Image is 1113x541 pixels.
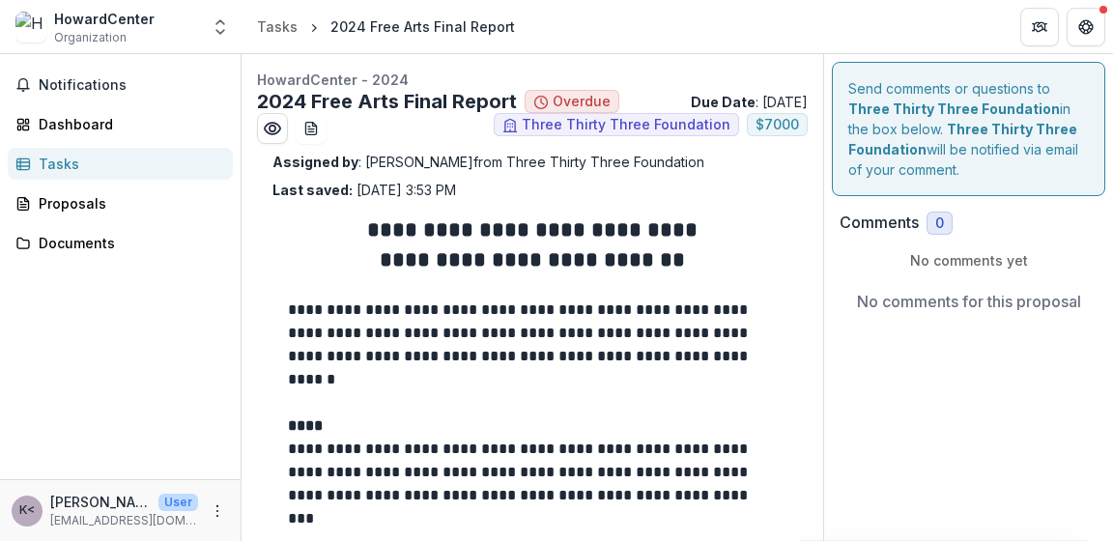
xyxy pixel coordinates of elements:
[1067,8,1105,46] button: Get Help
[39,233,217,253] div: Documents
[522,117,730,133] span: Three Thirty Three Foundation
[8,187,233,219] a: Proposals
[39,154,217,174] div: Tasks
[832,62,1105,196] div: Send comments or questions to in the box below. will be notified via email of your comment.
[19,504,35,517] div: Kara Greenblott <karag@howardcenter.org>
[8,227,233,259] a: Documents
[1020,8,1059,46] button: Partners
[848,100,1060,117] strong: Three Thirty Three Foundation
[756,117,799,133] span: $ 7000
[249,13,523,41] nav: breadcrumb
[257,70,808,90] p: HowardCenter - 2024
[935,215,944,232] span: 0
[39,114,217,134] div: Dashboard
[691,94,756,110] strong: Due Date
[8,70,233,100] button: Notifications
[840,250,1098,270] p: No comments yet
[272,180,456,200] p: [DATE] 3:53 PM
[272,182,353,198] strong: Last saved:
[8,108,233,140] a: Dashboard
[840,214,919,232] h2: Comments
[54,29,127,46] span: Organization
[691,92,808,112] p: : [DATE]
[15,12,46,43] img: HowardCenter
[257,16,298,37] div: Tasks
[848,121,1077,157] strong: Three Thirty Three Foundation
[50,492,151,512] p: [PERSON_NAME] <[EMAIL_ADDRESS][DOMAIN_NAME]>
[257,90,517,113] h2: 2024 Free Arts Final Report
[39,77,225,94] span: Notifications
[207,8,234,46] button: Open entity switcher
[206,499,229,523] button: More
[249,13,305,41] a: Tasks
[272,152,792,172] p: : [PERSON_NAME] from Three Thirty Three Foundation
[50,512,198,529] p: [EMAIL_ADDRESS][DOMAIN_NAME]
[257,113,288,144] button: Preview dd5d3ea4-4e39-4336-8194-61a6d8e1b4aa.pdf
[330,16,515,37] div: 2024 Free Arts Final Report
[8,148,233,180] a: Tasks
[296,113,327,144] button: download-word-button
[272,154,358,170] strong: Assigned by
[158,494,198,511] p: User
[39,193,217,214] div: Proposals
[54,9,155,29] div: HowardCenter
[553,94,611,110] span: Overdue
[857,290,1081,313] p: No comments for this proposal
